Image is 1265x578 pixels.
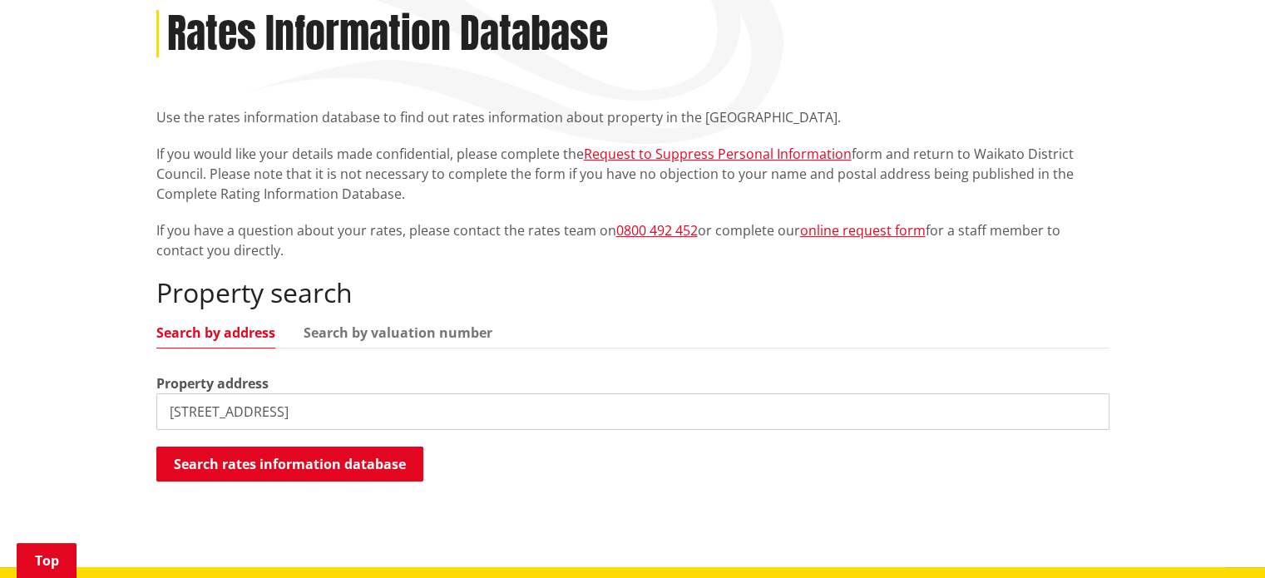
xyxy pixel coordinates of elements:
iframe: Messenger Launcher [1188,508,1248,568]
a: 0800 492 452 [616,221,698,240]
p: If you have a question about your rates, please contact the rates team on or complete our for a s... [156,220,1109,260]
a: Top [17,543,77,578]
h2: Property search [156,277,1109,309]
a: online request form [800,221,926,240]
p: Use the rates information database to find out rates information about property in the [GEOGRAPHI... [156,107,1109,127]
a: Search by valuation number [304,326,492,339]
h1: Rates Information Database [167,10,608,58]
a: Search by address [156,326,275,339]
p: If you would like your details made confidential, please complete the form and return to Waikato ... [156,144,1109,204]
a: Request to Suppress Personal Information [584,145,852,163]
button: Search rates information database [156,447,423,482]
label: Property address [156,373,269,393]
input: e.g. Duke Street NGARUAWAHIA [156,393,1109,430]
